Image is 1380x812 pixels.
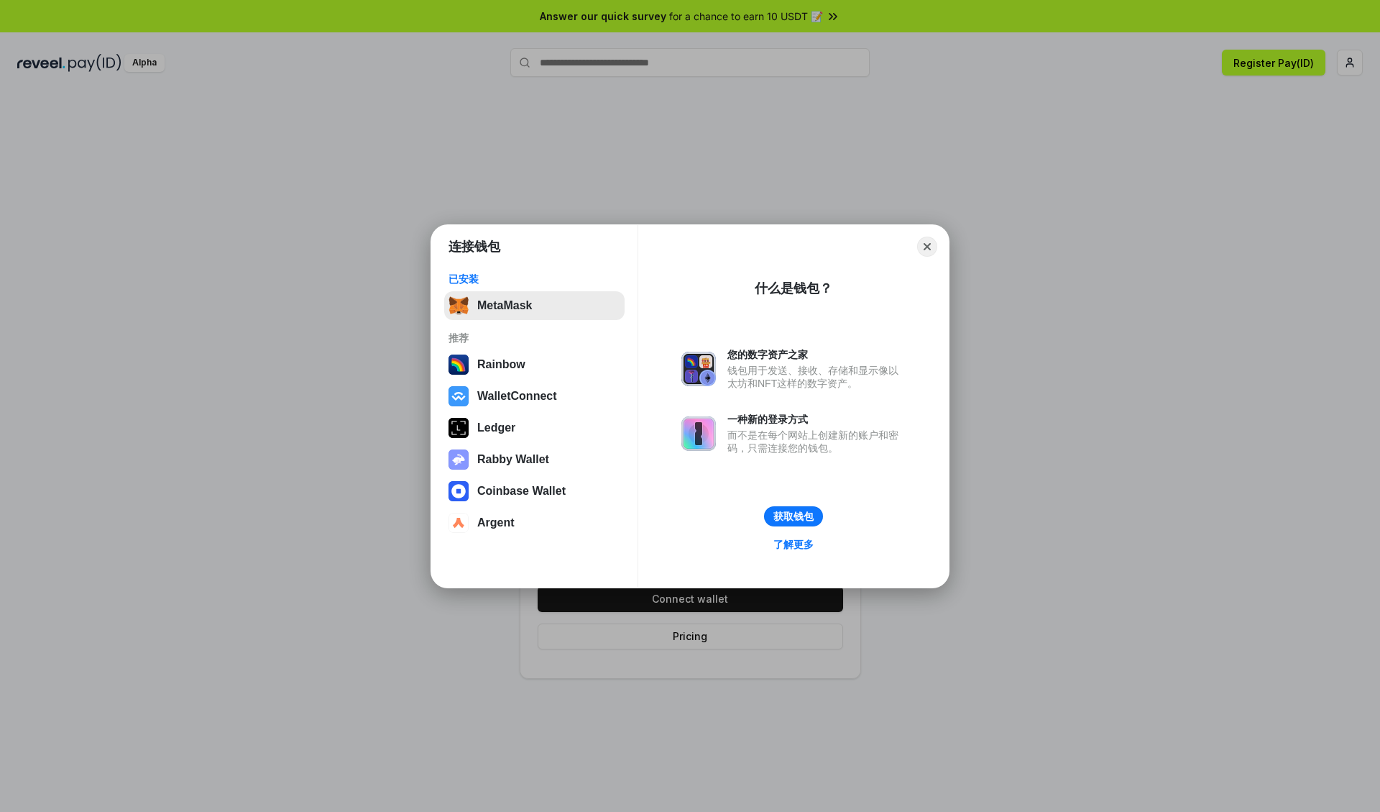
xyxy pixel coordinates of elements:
[773,510,814,523] div: 获取钱包
[477,421,515,434] div: Ledger
[444,445,625,474] button: Rabby Wallet
[448,238,500,255] h1: 连接钱包
[477,485,566,498] div: Coinbase Wallet
[444,382,625,411] button: WalletConnect
[444,414,625,442] button: Ledger
[444,508,625,537] button: Argent
[477,516,515,529] div: Argent
[764,506,823,526] button: 获取钱包
[755,280,832,297] div: 什么是钱包？
[727,413,906,426] div: 一种新的登录方式
[448,513,469,533] img: svg+xml,%3Csvg%20width%3D%2228%22%20height%3D%2228%22%20viewBox%3D%220%200%2028%2028%22%20fill%3D...
[681,352,716,386] img: svg+xml,%3Csvg%20xmlns%3D%22http%3A%2F%2Fwww.w3.org%2F2000%2Fsvg%22%20fill%3D%22none%22%20viewBox...
[917,237,937,257] button: Close
[448,418,469,438] img: svg+xml,%3Csvg%20xmlns%3D%22http%3A%2F%2Fwww.w3.org%2F2000%2Fsvg%22%20width%3D%2228%22%20height%3...
[448,481,469,501] img: svg+xml,%3Csvg%20width%3D%2228%22%20height%3D%2228%22%20viewBox%3D%220%200%2028%2028%22%20fill%3D...
[765,535,822,554] a: 了解更多
[448,273,620,286] div: 已安装
[448,386,469,406] img: svg+xml,%3Csvg%20width%3D%2228%22%20height%3D%2228%22%20viewBox%3D%220%200%2028%2028%22%20fill%3D...
[681,416,716,451] img: svg+xml,%3Csvg%20xmlns%3D%22http%3A%2F%2Fwww.w3.org%2F2000%2Fsvg%22%20fill%3D%22none%22%20viewBox...
[448,450,469,470] img: svg+xml,%3Csvg%20xmlns%3D%22http%3A%2F%2Fwww.w3.org%2F2000%2Fsvg%22%20fill%3D%22none%22%20viewBox...
[773,538,814,551] div: 了解更多
[444,291,625,320] button: MetaMask
[477,453,549,466] div: Rabby Wallet
[727,348,906,361] div: 您的数字资产之家
[448,332,620,345] div: 推荐
[477,299,532,312] div: MetaMask
[727,429,906,455] div: 而不是在每个网站上创建新的账户和密码，只需连接您的钱包。
[444,477,625,506] button: Coinbase Wallet
[727,364,906,390] div: 钱包用于发送、接收、存储和显示像以太坊和NFT这样的数字资产。
[448,296,469,316] img: svg+xml,%3Csvg%20fill%3D%22none%22%20height%3D%2233%22%20viewBox%3D%220%200%2035%2033%22%20width%...
[477,358,525,371] div: Rainbow
[444,350,625,379] button: Rainbow
[448,355,469,375] img: svg+xml,%3Csvg%20width%3D%22120%22%20height%3D%22120%22%20viewBox%3D%220%200%20120%20120%22%20fil...
[477,390,557,403] div: WalletConnect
